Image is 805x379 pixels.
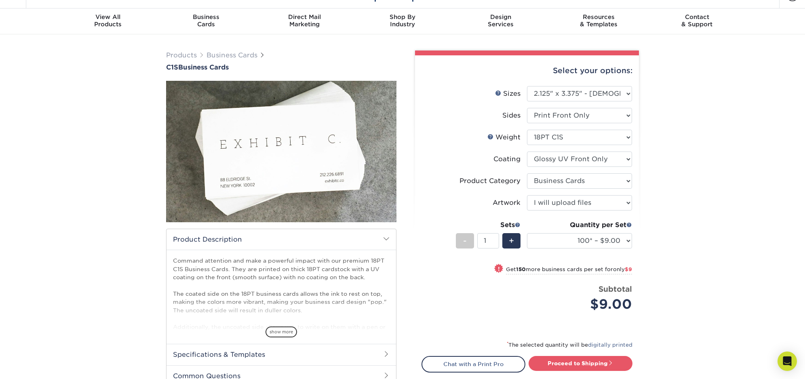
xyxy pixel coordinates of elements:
span: C1S [166,63,178,71]
a: DesignServices [451,8,550,34]
a: Products [166,51,197,59]
span: Resources [550,13,648,21]
div: Products [59,13,157,28]
img: C1S 01 [166,36,396,267]
small: Get more business cards per set for [506,266,632,274]
a: Shop ByIndustry [354,8,452,34]
a: View AllProducts [59,8,157,34]
strong: Subtotal [598,284,632,293]
h2: Specifications & Templates [166,344,396,365]
div: Cards [157,13,255,28]
div: Open Intercom Messenger [778,352,797,371]
span: Contact [648,13,746,21]
div: & Templates [550,13,648,28]
div: $9.00 [533,295,632,314]
div: Marketing [255,13,354,28]
h2: Product Description [166,229,396,250]
div: Sizes [495,89,521,99]
a: Business Cards [207,51,257,59]
p: Command attention and make a powerful impact with our premium 18PT C1S Business Cards. They are p... [173,257,390,372]
span: View All [59,13,157,21]
div: Quantity per Set [527,220,632,230]
div: Weight [487,133,521,142]
div: Artwork [493,198,521,208]
a: Direct MailMarketing [255,8,354,34]
a: digitally printed [588,342,632,348]
div: Sets [456,220,521,230]
span: - [463,235,467,247]
div: Industry [354,13,452,28]
div: & Support [648,13,746,28]
a: BusinessCards [157,8,255,34]
span: only [613,266,632,272]
span: Business [157,13,255,21]
a: C1SBusiness Cards [166,63,396,71]
div: Product Category [459,176,521,186]
span: + [509,235,514,247]
small: The selected quantity will be [507,342,632,348]
a: Contact& Support [648,8,746,34]
span: Design [451,13,550,21]
span: ! [498,265,500,273]
div: Services [451,13,550,28]
strong: 150 [516,266,526,272]
span: Direct Mail [255,13,354,21]
div: Sides [502,111,521,120]
div: Select your options: [421,55,632,86]
a: Chat with a Print Pro [421,356,525,372]
span: Shop By [354,13,452,21]
span: show more [266,326,297,337]
a: Resources& Templates [550,8,648,34]
a: Proceed to Shipping [529,356,632,371]
h1: Business Cards [166,63,396,71]
span: $9 [625,266,632,272]
div: Coating [493,154,521,164]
